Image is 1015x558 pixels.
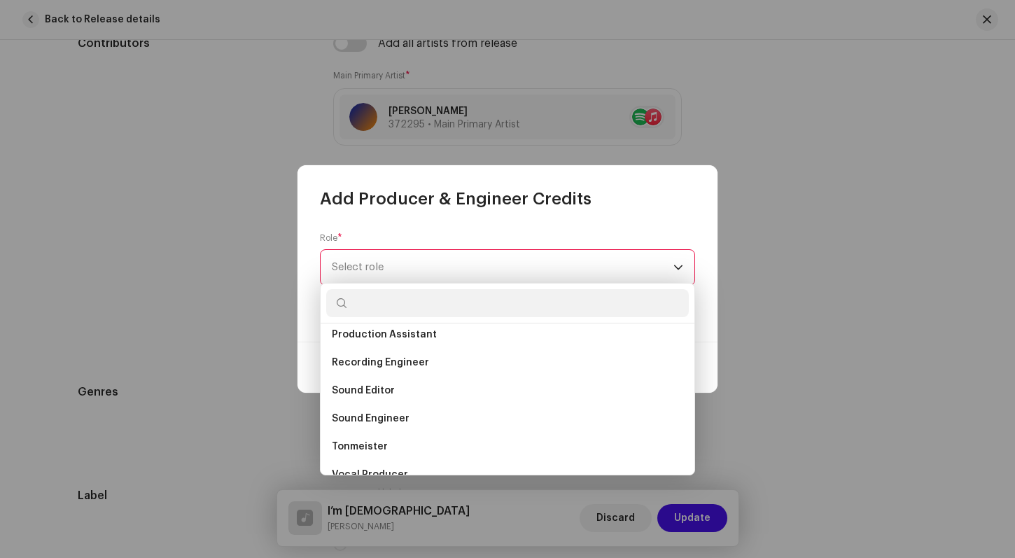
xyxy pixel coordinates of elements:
span: Add Producer & Engineer Credits [320,188,591,210]
li: Sound Editor [326,377,689,405]
div: dropdown trigger [673,250,683,285]
span: Tonmeister [332,440,388,454]
li: Recording Engineer [326,349,689,377]
span: Select role [332,250,673,285]
li: Vocal Producer [326,461,689,489]
li: Production Assistant [326,321,689,349]
span: Sound Engineer [332,412,409,426]
span: Vocal Producer [332,468,408,482]
li: Sound Engineer [326,405,689,433]
label: Role [320,232,342,244]
span: Production Assistant [332,328,437,342]
li: Tonmeister [326,433,689,461]
span: Recording Engineer [332,356,429,370]
span: Sound Editor [332,384,395,398]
